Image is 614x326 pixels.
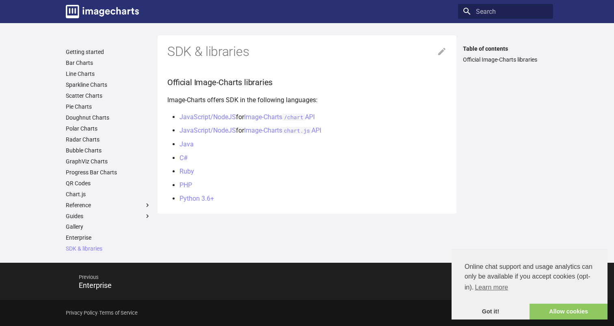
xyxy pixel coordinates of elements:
span: Online chat support and usage analytics can only be available if you accept cookies (opt-in). [465,262,595,294]
a: SDK & libraries [66,245,151,252]
a: C# [179,154,188,162]
a: PHP [179,181,192,189]
a: Progress Bar Charts [66,169,151,176]
a: learn more about cookies [473,281,509,294]
span: Previous [71,268,297,287]
div: - [66,306,138,320]
p: Image-Charts offers SDK in the following languages: [167,95,447,105]
a: NextOn Premise [307,264,553,298]
a: Image-Charts documentation [63,2,142,21]
li: for [179,112,447,122]
a: Scatter Charts [66,92,151,99]
a: Image-Chartschart.jsAPI [244,127,321,134]
span: Next [307,268,534,287]
a: Terms of Service [99,310,138,316]
a: QR Codes [66,180,151,187]
li: for [179,125,447,136]
a: Pie Charts [66,103,151,110]
label: Table of contents [458,45,553,52]
h3: Official Image-Charts libraries [167,76,447,88]
code: chart.js [282,127,311,134]
a: PreviousEnterprise [61,264,307,298]
a: Line Charts [66,70,151,77]
a: Polar Charts [66,125,151,132]
a: Chart.js [66,191,151,198]
a: Python 3.6+ [179,195,214,202]
a: Bubble Charts [66,147,151,154]
nav: Table of contents [458,45,553,63]
a: allow cookies [530,304,608,320]
a: Ruby [179,167,194,175]
label: Reference [66,202,151,209]
a: Image-Charts/chartAPI [244,113,315,121]
div: cookieconsent [452,249,608,320]
a: JavaScript/NodeJS [179,113,236,121]
input: Search [458,4,553,19]
a: Bar Charts [66,59,151,66]
a: dismiss cookie message [452,304,530,320]
a: JavaScript/NodeJS [179,127,236,134]
a: Java [179,140,194,148]
img: logo [66,5,139,18]
a: Enterprise [66,234,151,241]
a: Doughnut Charts [66,114,151,121]
a: Sparkline Charts [66,81,151,88]
a: Gallery [66,223,151,230]
a: Official Image-Charts libraries [463,56,548,63]
span: Enterprise [79,281,112,290]
a: Privacy Policy [66,310,97,316]
a: Getting started [66,48,151,56]
a: GraphViz Charts [66,158,151,165]
label: Guides [66,212,151,220]
h1: SDK & libraries [167,43,447,60]
code: /chart [282,114,305,121]
a: Radar Charts [66,136,151,143]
